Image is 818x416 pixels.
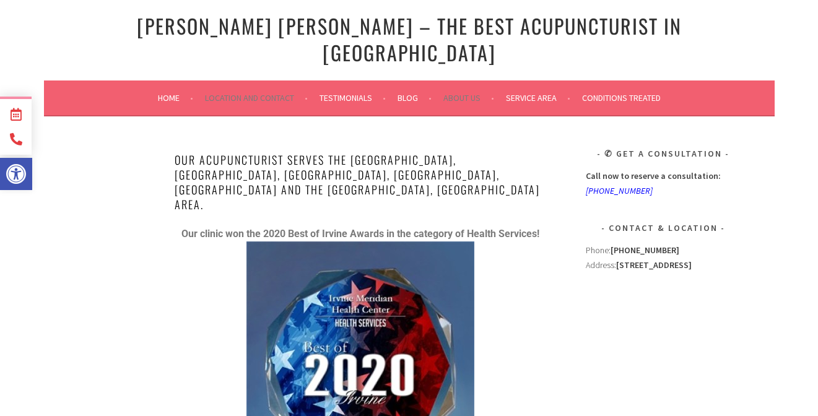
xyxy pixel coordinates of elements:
a: Testimonials [320,90,386,105]
a: Home [158,90,193,105]
a: Blog [398,90,432,105]
h3: ✆ Get A Consultation [586,146,741,161]
h3: Contact & Location [586,220,741,235]
a: [PHONE_NUMBER] [586,185,653,196]
strong: Our clinic won the 2020 Best of Irvine Awards in the category of Health Services! [181,228,539,240]
strong: [PHONE_NUMBER] [611,245,679,256]
div: Phone: [586,243,741,258]
strong: [STREET_ADDRESS] [616,259,692,271]
a: Conditions Treated [582,90,661,105]
a: Location and Contact [205,90,308,105]
a: Service Area [506,90,570,105]
span: oUR Acupuncturist serves the [GEOGRAPHIC_DATA], [GEOGRAPHIC_DATA], [GEOGRAPHIC_DATA], [GEOGRAPHIC... [175,152,540,212]
a: [PERSON_NAME] [PERSON_NAME] – The Best Acupuncturist In [GEOGRAPHIC_DATA] [137,11,682,67]
strong: Call now to reserve a consultation: [586,170,721,181]
a: About Us [443,90,494,105]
